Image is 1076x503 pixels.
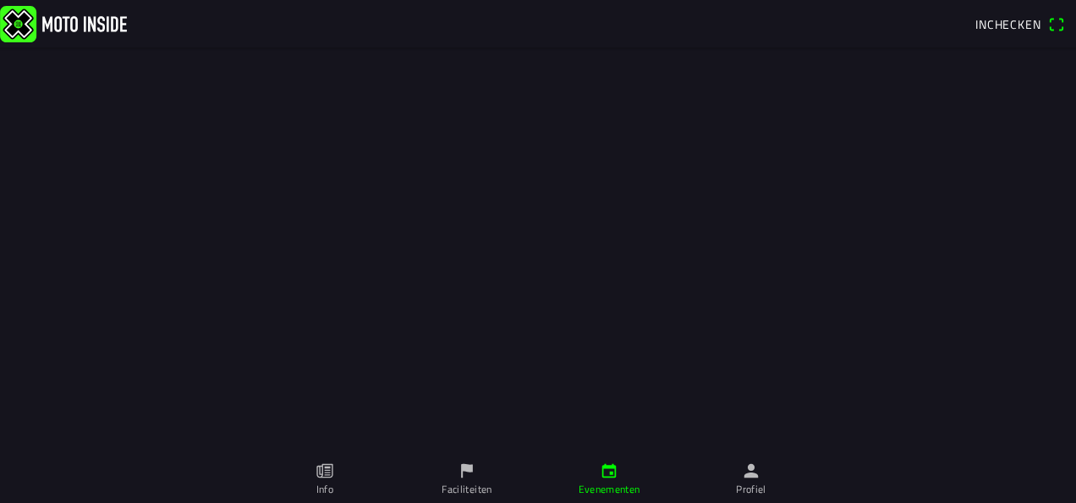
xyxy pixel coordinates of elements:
[967,9,1073,38] a: IncheckenQR-scanner
[736,482,766,497] ion-label: Profiel
[975,15,1041,33] span: Inchecken
[458,462,476,480] ion-icon: vlag
[579,482,640,497] ion-label: Evenementen
[742,462,760,480] ion-icon: persoon
[442,482,491,497] ion-label: Faciliteiten
[316,482,333,497] ion-label: Info
[600,462,618,480] ion-icon: kalender
[316,462,334,480] ion-icon: papier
